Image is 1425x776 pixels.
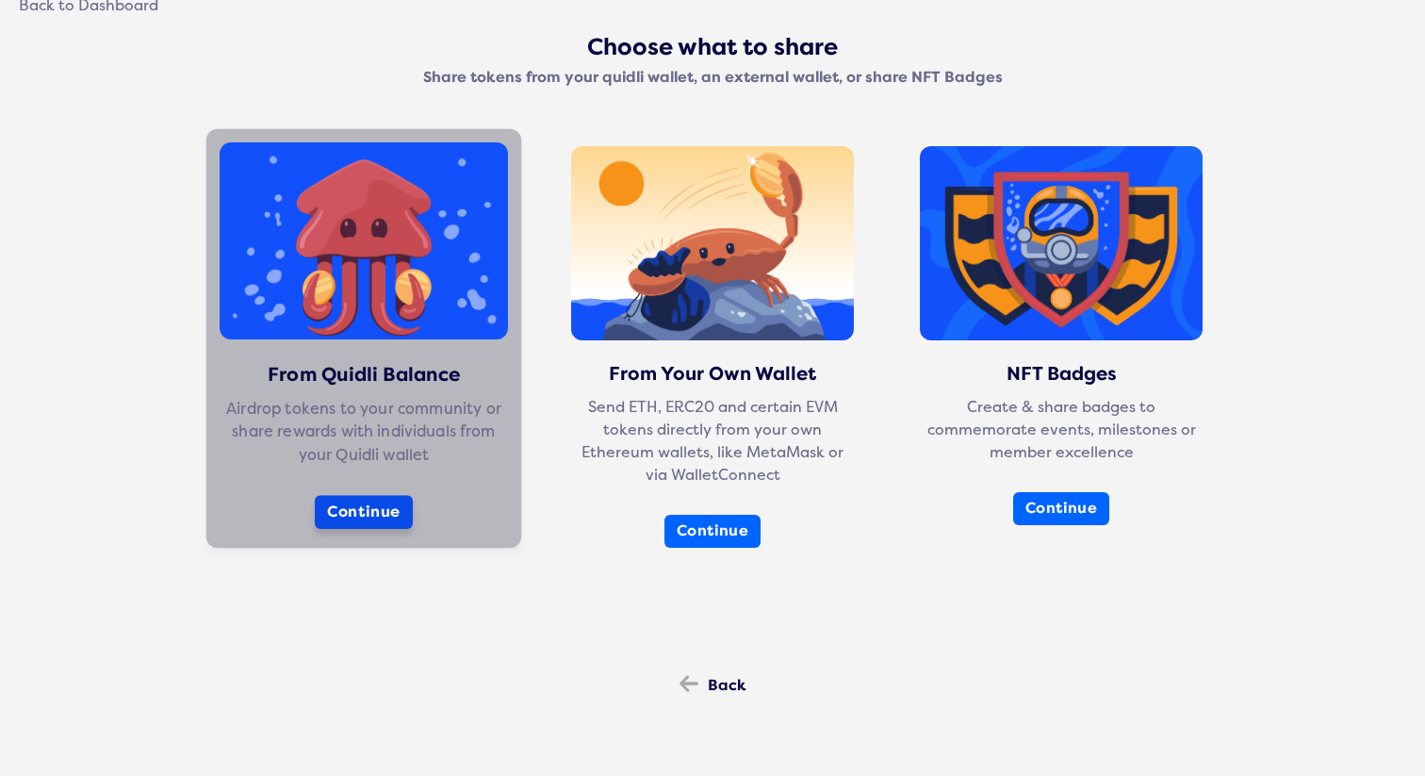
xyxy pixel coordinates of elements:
img: NFT Badges [920,146,1203,339]
img: From Your Own Wallet [571,146,854,339]
div: Share tokens from your quidli wallet, an external wallet, or share NFT Badges [19,69,1406,86]
div: Back [708,677,746,694]
div: From Quidli Balance [220,364,508,386]
button: Continue [315,495,413,529]
div: NFT Badges [920,363,1203,385]
button: Continue [1013,492,1109,525]
div: Airdrop tokens to your community or share rewards with individuals from your Quidli wallet [220,397,508,466]
img: From Quidli Balance [220,142,508,340]
div: Choose what to share [19,34,1406,61]
div: Send ETH, ERC20 and certain EVM tokens directly from your own Ethereum wallets, like MetaMask or ... [571,396,854,487]
div: Create & share badges to commemorate events, milestones or member excellence [920,396,1203,464]
button: Continue [664,515,761,548]
div: From Your Own Wallet [571,363,854,385]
